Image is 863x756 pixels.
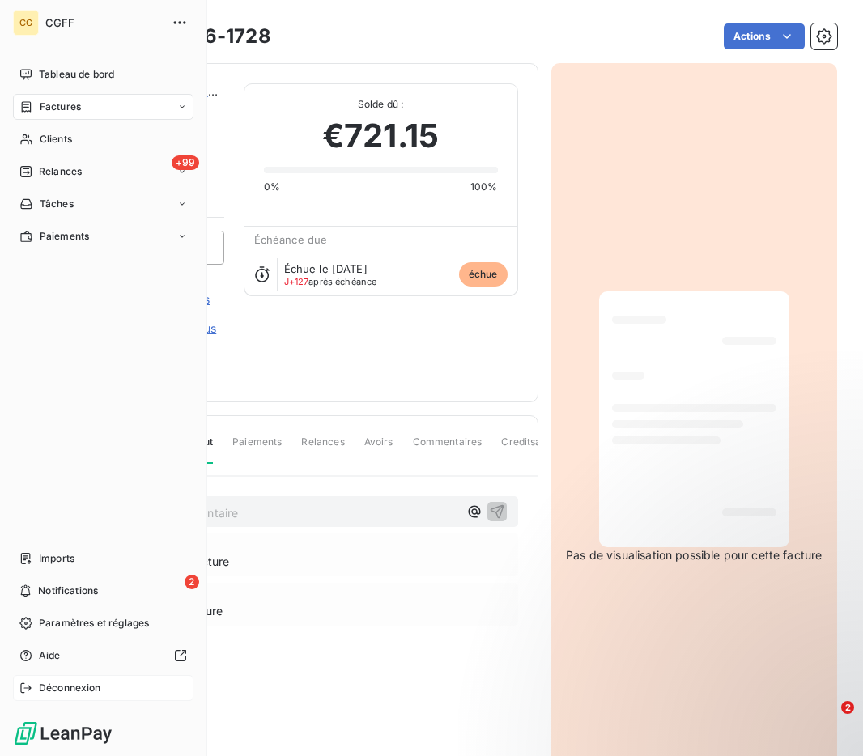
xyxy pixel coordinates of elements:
span: échue [459,262,508,287]
span: Creditsafe [501,435,551,462]
span: Tableau de bord [39,67,114,82]
span: Imports [39,551,74,566]
span: Déconnexion [39,681,101,695]
span: Paiements [40,229,89,244]
span: 2 [841,701,854,714]
span: Tâches [40,197,74,211]
iframe: Intercom notifications message [539,599,863,712]
a: Aide [13,643,193,669]
img: Logo LeanPay [13,720,113,746]
span: après échéance [284,277,377,287]
span: Avoirs [364,435,393,462]
span: Relances [301,435,344,462]
span: Solde dû : [264,97,498,112]
span: Échue le [DATE] [284,262,368,275]
span: 100% [470,180,498,194]
iframe: Intercom live chat [808,701,847,740]
button: Actions [724,23,805,49]
span: Paiements [232,435,282,462]
span: 0% [264,180,280,194]
span: +99 [172,155,199,170]
span: Commentaires [413,435,483,462]
span: 2 [185,575,199,589]
span: Pas de visualisation possible pour cette facture [566,547,822,563]
span: Relances [39,164,82,179]
span: Paramètres et réglages [39,616,149,631]
span: J+127 [284,276,309,287]
span: Échéance due [254,233,328,246]
span: CGFF [45,16,162,29]
div: CG [13,10,39,36]
span: Notifications [38,584,98,598]
span: Clients [40,132,72,147]
h3: G2506-1728 [151,22,271,51]
span: €721.15 [322,112,439,160]
span: Factures [40,100,81,114]
span: Aide [39,648,61,663]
